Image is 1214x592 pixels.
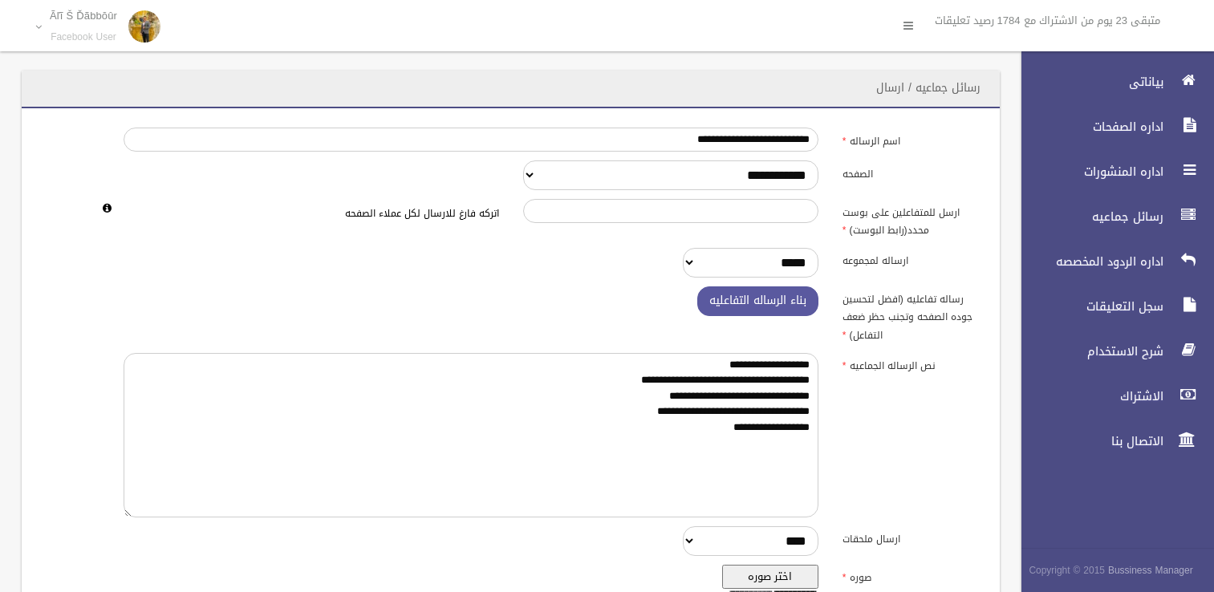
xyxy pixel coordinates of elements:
span: اداره الصفحات [1008,119,1168,135]
label: رساله تفاعليه (افضل لتحسين جوده الصفحه وتجنب حظر ضعف التفاعل) [830,286,990,344]
label: اسم الرساله [830,128,990,150]
a: اداره الردود المخصصه [1008,244,1214,279]
label: ارسل للمتفاعلين على بوست محدد(رابط البوست) [830,199,990,239]
span: Copyright © 2015 [1029,562,1105,579]
h6: اتركه فارغ للارسال لكل عملاء الصفحه [124,209,499,219]
label: ارساله لمجموعه [830,248,990,270]
a: شرح الاستخدام [1008,334,1214,369]
span: رسائل جماعيه [1008,209,1168,225]
header: رسائل جماعيه / ارسال [857,72,1000,103]
a: رسائل جماعيه [1008,199,1214,234]
small: Facebook User [50,31,117,43]
strong: Bussiness Manager [1108,562,1193,579]
span: اداره الردود المخصصه [1008,253,1168,270]
p: Ãľĩ Š Ďãbbŏûr [50,10,117,22]
label: نص الرساله الجماعيه [830,353,990,375]
span: سجل التعليقات [1008,298,1168,314]
a: بياناتى [1008,64,1214,99]
label: صوره [830,565,990,587]
a: الاتصال بنا [1008,424,1214,459]
span: بياناتى [1008,74,1168,90]
span: اداره المنشورات [1008,164,1168,180]
a: الاشتراك [1008,379,1214,414]
label: ارسال ملحقات [830,526,990,549]
span: شرح الاستخدام [1008,343,1168,359]
a: اداره المنشورات [1008,154,1214,189]
span: الاشتراك [1008,388,1168,404]
label: الصفحه [830,160,990,183]
span: الاتصال بنا [1008,433,1168,449]
a: سجل التعليقات [1008,289,1214,324]
a: اداره الصفحات [1008,109,1214,144]
button: اختر صوره [722,565,818,589]
button: بناء الرساله التفاعليه [697,286,818,316]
